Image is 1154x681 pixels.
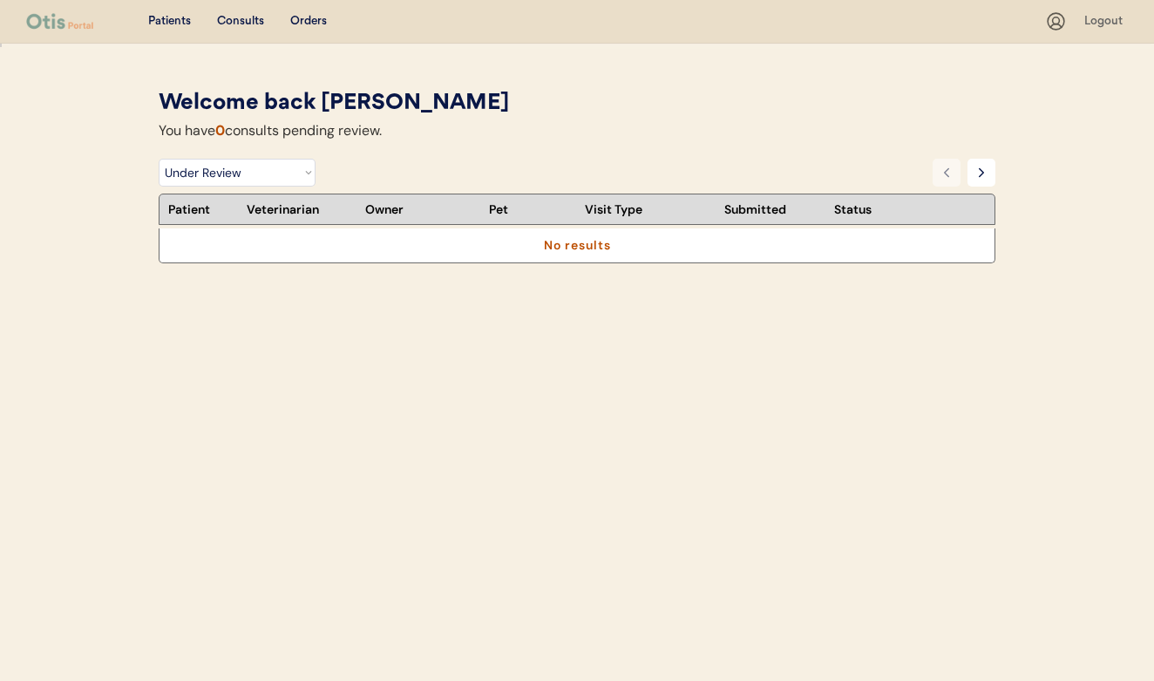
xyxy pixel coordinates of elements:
[544,239,611,251] div: No results
[148,13,191,31] div: Patients
[365,203,480,215] div: Owner
[168,203,238,215] div: Patient
[215,121,225,140] font: 0
[159,87,995,120] div: Welcome back [PERSON_NAME]
[159,120,382,141] div: You have consults pending review.
[834,203,921,215] div: Status
[1084,13,1128,31] div: Logout
[585,203,716,215] div: Visit Type
[247,203,356,215] div: Veterinarian
[724,203,825,215] div: Submitted
[217,13,264,31] div: Consults
[290,13,327,31] div: Orders
[489,203,576,215] div: Pet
